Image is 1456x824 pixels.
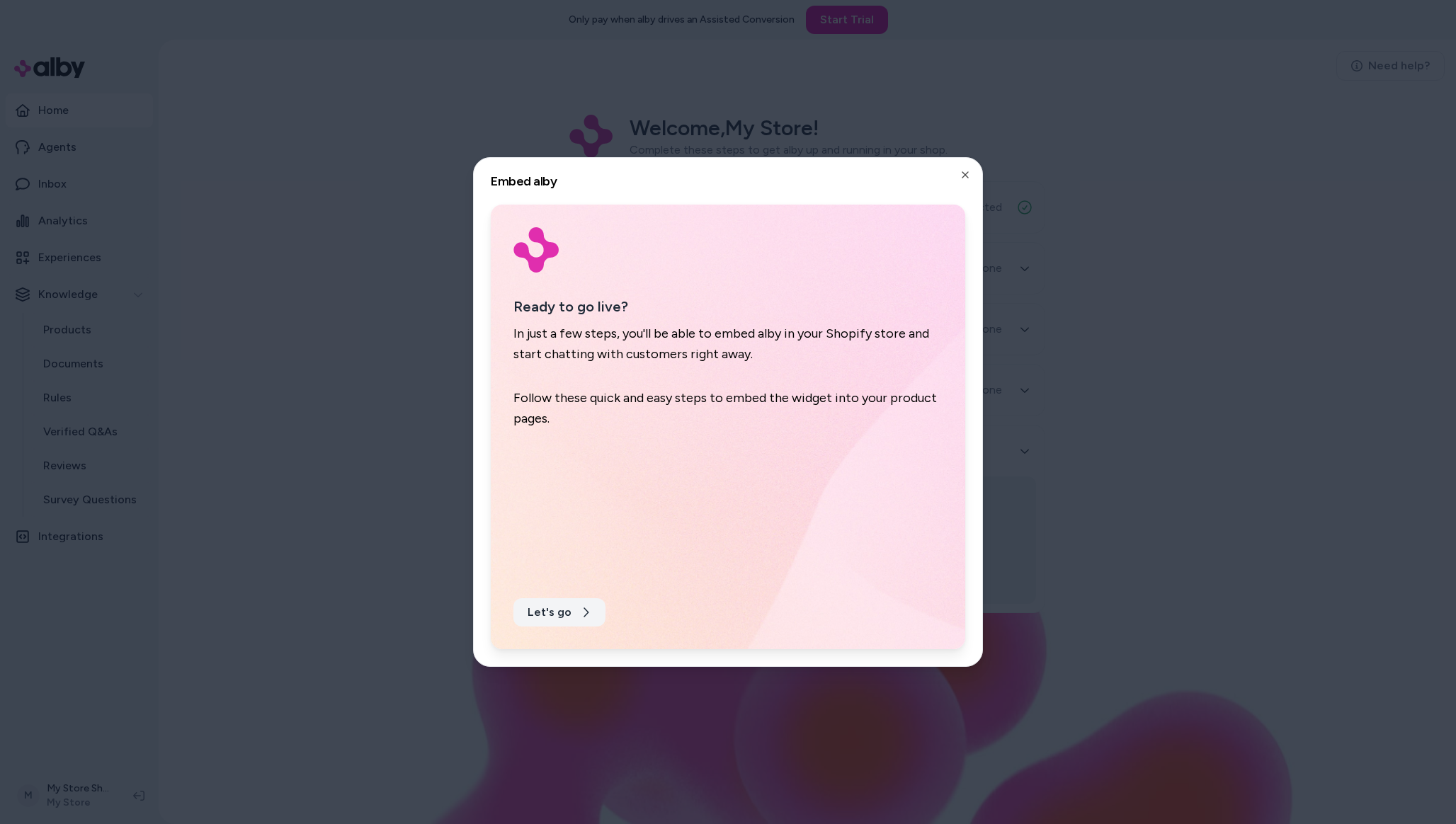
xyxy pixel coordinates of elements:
[491,175,965,188] h2: Embed alby
[513,598,605,626] button: Let's go
[513,295,943,319] p: Ready to go live?
[513,388,943,430] p: Follow these quick and easy steps to embed the widget into your product pages.
[513,324,943,365] p: In just a few steps, you'll be able to embed alby in your Shopify store and start chatting with c...
[513,227,559,273] img: Logo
